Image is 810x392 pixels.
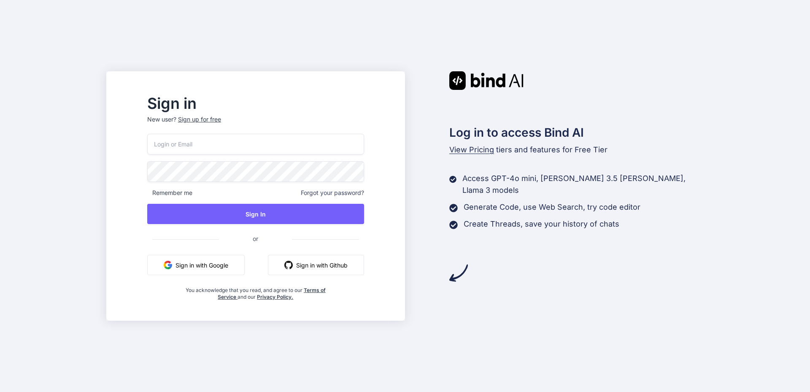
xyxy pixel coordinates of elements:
span: Forgot your password? [301,189,364,197]
a: Privacy Policy. [257,294,293,300]
p: Access GPT-4o mini, [PERSON_NAME] 3.5 [PERSON_NAME], Llama 3 models [462,173,704,196]
img: github [284,261,293,269]
img: google [164,261,172,269]
h2: Sign in [147,97,364,110]
button: Sign In [147,204,364,224]
button: Sign in with Google [147,255,245,275]
span: Remember me [147,189,192,197]
p: New user? [147,115,364,134]
div: Sign up for free [178,115,221,124]
div: You acknowledge that you read, and agree to our and our [183,282,328,300]
span: or [219,228,292,249]
p: tiers and features for Free Tier [449,144,704,156]
span: View Pricing [449,145,494,154]
a: Terms of Service [218,287,326,300]
img: arrow [449,264,468,282]
h2: Log in to access Bind AI [449,124,704,141]
p: Create Threads, save your history of chats [464,218,619,230]
button: Sign in with Github [268,255,364,275]
input: Login or Email [147,134,364,154]
p: Generate Code, use Web Search, try code editor [464,201,640,213]
img: Bind AI logo [449,71,524,90]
